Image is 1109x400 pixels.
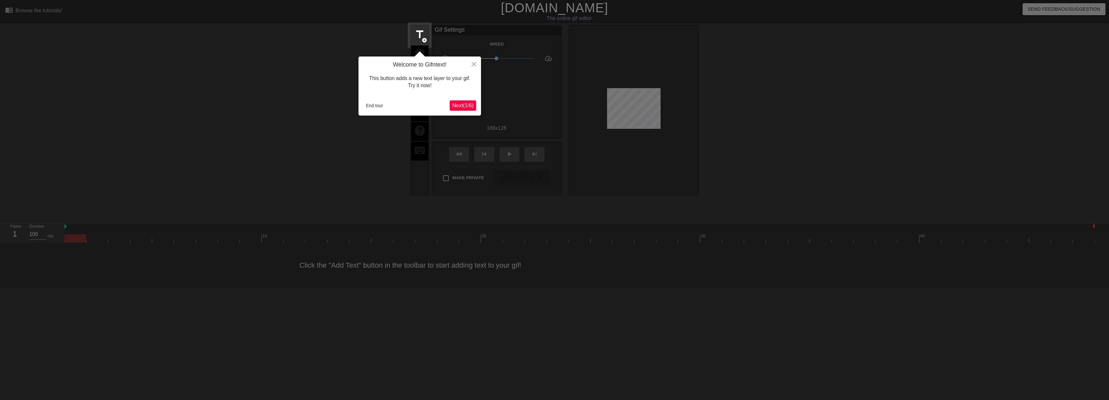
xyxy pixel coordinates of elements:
button: Close [467,56,481,71]
span: Next ( 1 / 6 ) [452,103,474,108]
h4: Welcome to Gifntext! [363,61,476,68]
button: Next [450,100,476,111]
button: End tour [363,101,386,110]
div: This button adds a new text layer to your gif. Try it now! [363,68,476,96]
